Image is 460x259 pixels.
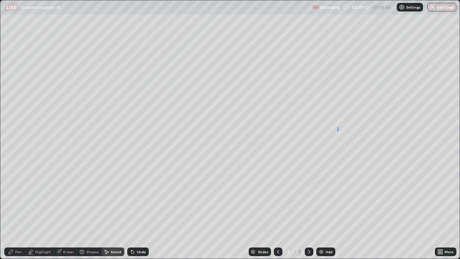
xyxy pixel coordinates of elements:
img: class-settings-icons [399,4,405,10]
div: Select [111,250,121,254]
button: End Class [427,3,456,12]
div: Shapes [86,250,98,254]
img: add-slide-button [318,249,324,255]
p: LIVE [6,4,16,10]
div: / [294,250,296,254]
p: Settings [406,5,420,9]
div: 8 [298,249,302,255]
p: Excretory system -4 [21,4,60,10]
img: recording.375f2c34.svg [313,4,318,10]
div: More [445,250,454,254]
div: Undo [137,250,146,254]
div: Eraser [63,250,74,254]
div: Highlight [35,250,51,254]
img: end-class-cross [430,4,436,10]
div: Add [326,250,332,254]
div: Slides [258,250,268,254]
div: 8 [285,250,293,254]
p: Recording [320,5,340,10]
div: Pen [15,250,22,254]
